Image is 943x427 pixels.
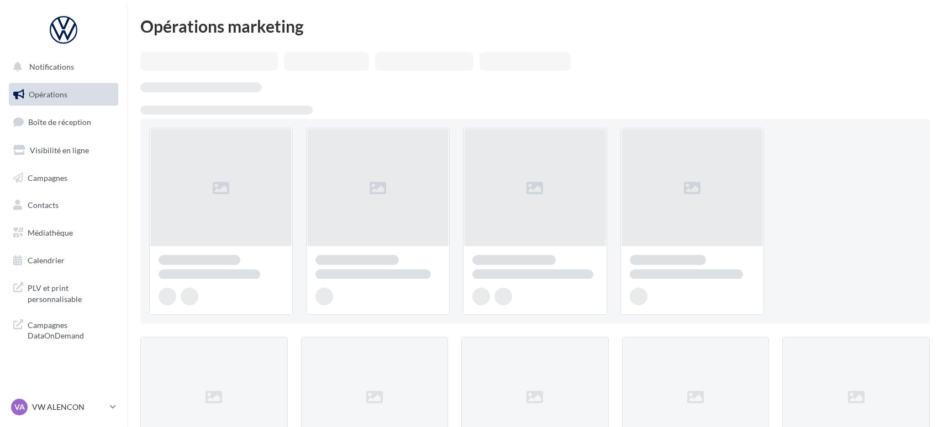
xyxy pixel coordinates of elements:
[7,139,120,162] a: Visibilité en ligne
[7,221,120,244] a: Médiathèque
[28,256,65,265] span: Calendrier
[28,200,59,210] span: Contacts
[7,249,120,272] a: Calendrier
[29,90,67,99] span: Opérations
[28,228,73,237] span: Médiathèque
[28,173,67,182] span: Campagnes
[7,166,120,190] a: Campagnes
[32,402,106,413] p: VW ALENCON
[7,313,120,346] a: Campagnes DataOnDemand
[7,276,120,309] a: PLV et print personnalisable
[29,62,74,71] span: Notifications
[28,280,114,304] span: PLV et print personnalisable
[140,18,930,34] div: Opérations marketing
[7,55,116,79] button: Notifications
[28,117,91,127] span: Boîte de réception
[7,194,120,217] a: Contacts
[28,317,114,341] span: Campagnes DataOnDemand
[7,110,120,134] a: Boîte de réception
[14,402,25,413] span: VA
[9,397,118,418] a: VA VW ALENCON
[7,83,120,106] a: Opérations
[30,145,89,155] span: Visibilité en ligne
